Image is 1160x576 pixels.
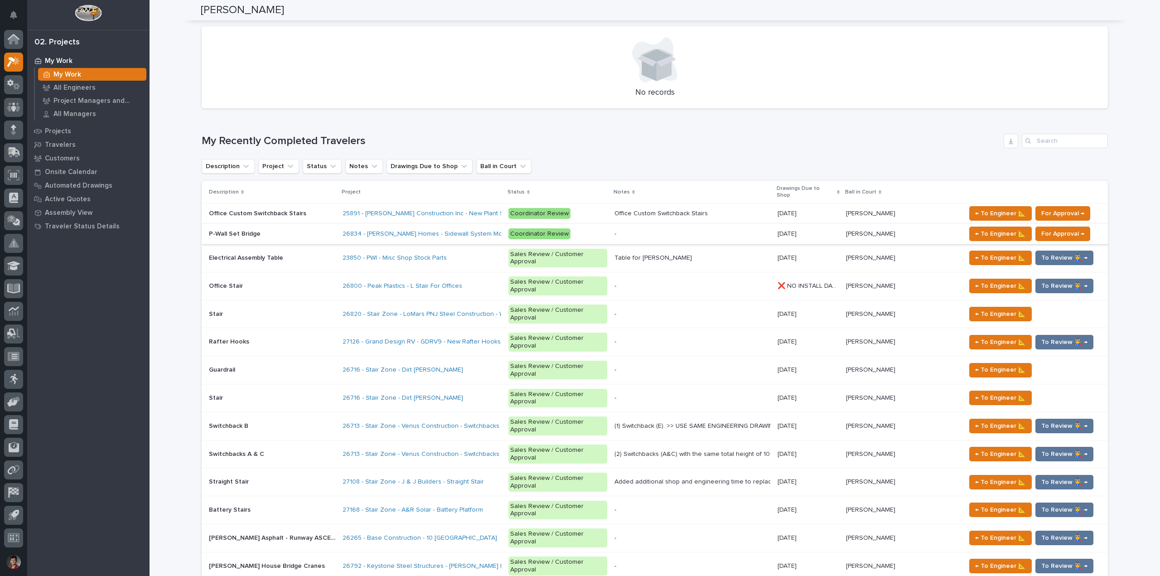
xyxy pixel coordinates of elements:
button: ← To Engineer 📐 [969,335,1032,349]
button: ← To Engineer 📐 [969,251,1032,265]
span: For Approval → [1041,228,1084,239]
div: - [614,338,616,346]
p: [PERSON_NAME] [846,504,897,514]
div: - [614,562,616,570]
span: To Review 👨‍🏭 → [1041,337,1087,348]
tr: GuardrailGuardrail 26716 - Stair Zone - Dirt [PERSON_NAME] Sales Review / Customer Approval- [DAT... [202,356,1108,384]
span: To Review 👨‍🏭 → [1041,477,1087,488]
a: 26713 - Stair Zone - Venus Construction - Switchbacks & Stairtowers [343,450,541,458]
button: users-avatar [4,552,23,571]
button: Notes [345,159,383,174]
a: 27108 - Stair Zone - J & J Builders - Straight Stair [343,478,484,486]
p: [DATE] [778,364,798,374]
p: [DATE] [778,228,798,238]
span: To Review 👨‍🏭 → [1041,281,1087,291]
tr: Switchback BSwitchback B 26713 - Stair Zone - Venus Construction - Switchbacks & Stairtowers Sale... [202,412,1108,440]
p: [PERSON_NAME] [846,208,897,218]
button: Notifications [4,5,23,24]
p: [DATE] [778,336,798,346]
p: [DATE] [778,504,798,514]
div: Sales Review / Customer Approval [508,416,607,436]
p: My Work [53,71,81,79]
tr: Electrical Assembly TableElectrical Assembly Table 23850 - PWI - Misc Shop Stock Parts Sales Revi... [202,244,1108,272]
span: ← To Engineer 📐 [975,309,1026,319]
p: Travelers [45,141,76,149]
p: [PERSON_NAME] [846,392,897,402]
p: [DATE] [778,561,798,570]
p: Notes [614,187,630,197]
tr: Office Custom Switchback StairsOffice Custom Switchback Stairs 25891 - [PERSON_NAME] Construction... [202,203,1108,224]
button: ← To Engineer 📐 [969,419,1032,433]
a: Active Quotes [27,192,150,206]
p: Straight Stair [209,476,251,486]
p: Office Stair [209,281,245,290]
a: Assembly View [27,206,150,219]
p: Electrical Assembly Table [209,252,285,262]
tr: Switchbacks A & CSwitchbacks A & C 26713 - Stair Zone - Venus Construction - Switchbacks & Stairt... [202,440,1108,468]
a: 23850 - PWI - Misc Shop Stock Parts [343,254,447,262]
button: For Approval → [1035,227,1090,241]
div: Sales Review / Customer Approval [508,528,607,547]
button: To Review 👨‍🏭 → [1035,335,1093,349]
div: - [614,366,616,374]
span: ← To Engineer 📐 [975,281,1026,291]
p: [DATE] [778,421,798,430]
a: Traveler Status Details [27,219,150,233]
a: 26820 - Stair Zone - LoMars PNJ Steel Construction - Walmart Stair [343,310,537,318]
p: [DATE] [778,392,798,402]
a: 25891 - [PERSON_NAME] Construction Inc - New Plant Setup - Mezzanine Project [343,210,576,218]
p: [PERSON_NAME] [846,476,897,486]
button: To Review 👨‍🏭 → [1035,531,1093,545]
div: - [614,534,616,542]
p: Stair [209,392,225,402]
a: All Engineers [35,81,150,94]
button: ← To Engineer 📐 [969,475,1032,489]
p: Guardrail [209,364,237,374]
a: 26713 - Stair Zone - Venus Construction - Switchbacks & Stairtowers [343,422,541,430]
tr: [PERSON_NAME] Asphalt - Runway ASCE Rail[PERSON_NAME] Asphalt - Runway ASCE Rail 26265 - Base Con... [202,524,1108,552]
p: [PERSON_NAME] [846,449,897,458]
a: Onsite Calendar [27,165,150,179]
div: Table for [PERSON_NAME] [614,254,692,262]
span: To Review 👨‍🏭 → [1041,421,1087,431]
a: Project Managers and Engineers [35,94,150,107]
p: Traveler Status Details [45,223,120,231]
p: [PERSON_NAME] Asphalt - Runway ASCE Rail [209,532,337,542]
div: Office Custom Switchback Stairs [614,210,708,218]
div: Sales Review / Customer Approval [508,361,607,380]
p: [DATE] [778,252,798,262]
p: Assembly View [45,209,92,217]
button: ← To Engineer 📐 [969,391,1032,405]
tr: Office StairOffice Stair 26800 - Peak Plastics - L Stair For Offices Sales Review / Customer Appr... [202,272,1108,300]
span: To Review 👨‍🏭 → [1041,449,1087,460]
p: [PERSON_NAME] [846,561,897,570]
a: 26716 - Stair Zone - Dirt [PERSON_NAME] [343,394,463,402]
a: 26792 - Keystone Steel Structures - [PERSON_NAME] House [343,562,520,570]
p: Drawings Due to Shop [777,184,835,200]
p: Switchbacks A & C [209,449,266,458]
div: Coordinator Review [508,208,570,219]
p: [PERSON_NAME] [846,336,897,346]
p: No records [213,88,1097,98]
tr: P-Wall Set BridgeP-Wall Set Bridge 26834 - [PERSON_NAME] Homes - Sidewall System Modification and... [202,224,1108,244]
button: Status [303,159,342,174]
input: Search [1022,134,1108,148]
span: ← To Engineer 📐 [975,561,1026,571]
button: ← To Engineer 📐 [969,227,1032,241]
div: Sales Review / Customer Approval [508,473,607,492]
tr: Battery StairsBattery Stairs 27168 - Stair Zone - A&R Solar - Battery Platform Sales Review / Cus... [202,496,1108,524]
a: 27168 - Stair Zone - A&R Solar - Battery Platform [343,506,483,514]
div: Sales Review / Customer Approval [508,557,607,576]
div: Added additional shop and engineering time to replace C-Channel with 8 x 2 Rectangular Tubing. [614,478,770,486]
p: Onsite Calendar [45,168,97,176]
p: [PERSON_NAME] [846,228,897,238]
button: Drawings Due to Shop [387,159,473,174]
button: ← To Engineer 📐 [969,307,1032,321]
span: ← To Engineer 📐 [975,449,1026,460]
img: Workspace Logo [75,5,101,21]
div: Sales Review / Customer Approval [508,501,607,520]
p: Project Managers and Engineers [53,97,143,105]
span: ← To Engineer 📐 [975,532,1026,543]
span: ← To Engineer 📐 [975,208,1026,219]
span: ← To Engineer 📐 [975,477,1026,488]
